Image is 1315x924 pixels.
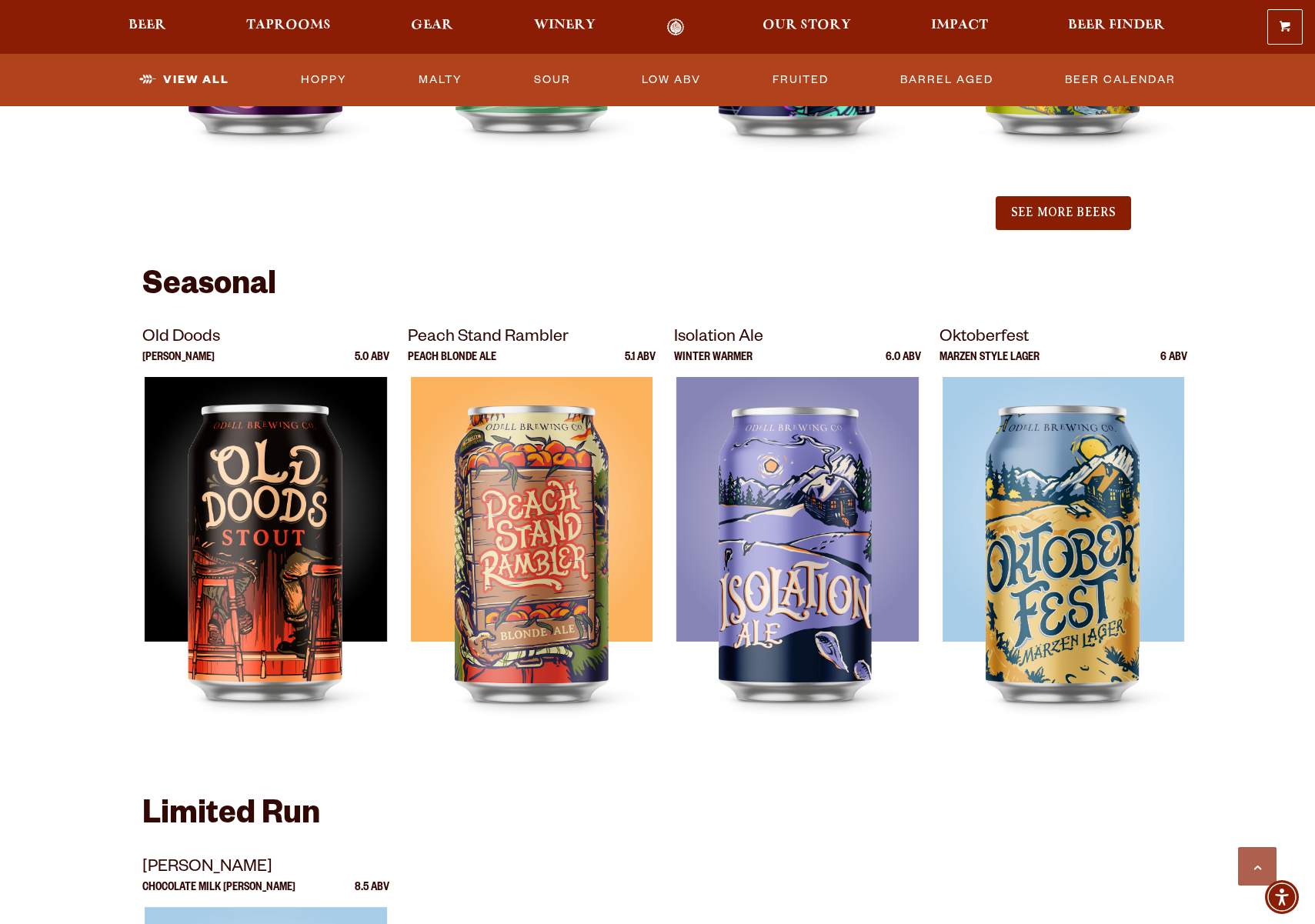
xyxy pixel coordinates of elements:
[940,352,1040,377] p: Marzen Style Lager
[534,19,596,32] span: Winery
[246,19,331,32] span: Taprooms
[411,19,453,32] span: Gear
[940,325,1187,762] a: Oktoberfest Marzen Style Lager 6 ABV Oktoberfest Oktoberfest
[142,799,1173,836] h2: Limited Run
[674,325,922,352] p: Isolation Ale
[647,18,705,36] a: Odell Home
[355,882,389,907] p: 8.5 ABV
[412,62,469,98] a: Malty
[894,62,1000,98] a: Barrel Aged
[142,325,390,762] a: Old Doods [PERSON_NAME] 5.0 ABV Old Doods Old Doods
[528,62,577,98] a: Sour
[674,352,753,377] p: Winter Warmer
[411,377,652,762] img: Peach Stand Rambler
[886,352,921,377] p: 6.0 ABV
[996,196,1131,230] button: See More Beers
[408,352,496,377] p: Peach Blonde Ale
[145,377,386,762] img: Old Doods
[943,377,1184,762] img: Oktoberfest
[142,352,215,377] p: [PERSON_NAME]
[295,62,353,98] a: Hoppy
[1068,19,1165,32] span: Beer Finder
[142,325,390,352] p: Old Doods
[763,19,851,32] span: Our Story
[408,325,656,352] p: Peach Stand Rambler
[940,325,1187,352] p: Oktoberfest
[128,19,166,32] span: Beer
[1059,62,1182,98] a: Beer Calendar
[766,62,835,98] a: Fruited
[133,62,235,98] a: View All
[408,325,656,762] a: Peach Stand Rambler Peach Blonde Ale 5.1 ABV Peach Stand Rambler Peach Stand Rambler
[636,62,707,98] a: Low ABV
[524,18,606,36] a: Winery
[931,19,988,32] span: Impact
[142,269,1173,306] h2: Seasonal
[401,18,463,36] a: Gear
[118,18,176,36] a: Beer
[142,855,390,882] p: [PERSON_NAME]
[625,352,656,377] p: 5.1 ABV
[1058,18,1175,36] a: Beer Finder
[1238,847,1277,886] a: Scroll to top
[1160,352,1187,377] p: 6 ABV
[921,18,998,36] a: Impact
[142,882,295,907] p: Chocolate Milk [PERSON_NAME]
[236,18,341,36] a: Taprooms
[676,377,918,762] img: Isolation Ale
[1265,880,1299,914] div: Accessibility Menu
[355,352,389,377] p: 5.0 ABV
[674,325,922,762] a: Isolation Ale Winter Warmer 6.0 ABV Isolation Ale Isolation Ale
[753,18,861,36] a: Our Story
